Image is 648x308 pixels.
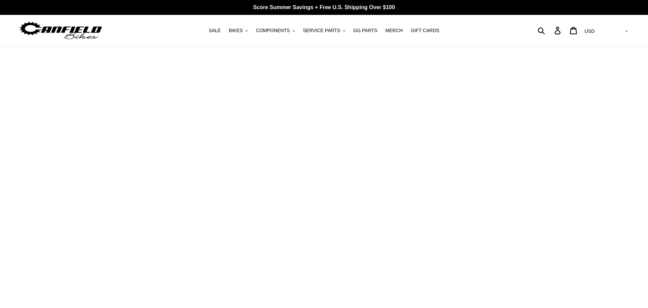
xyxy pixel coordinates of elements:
[353,28,377,33] span: GG PARTS
[411,28,439,33] span: GIFT CARDS
[256,28,290,33] span: COMPONENTS
[541,23,559,38] input: Search
[382,26,406,35] a: MERCH
[205,26,224,35] a: SALE
[385,28,403,33] span: MERCH
[350,26,381,35] a: GG PARTS
[303,28,340,33] span: SERVICE PARTS
[299,26,348,35] button: SERVICE PARTS
[209,28,221,33] span: SALE
[252,26,298,35] button: COMPONENTS
[19,20,103,41] img: Canfield Bikes
[407,26,443,35] a: GIFT CARDS
[225,26,251,35] button: BIKES
[229,28,243,33] span: BIKES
